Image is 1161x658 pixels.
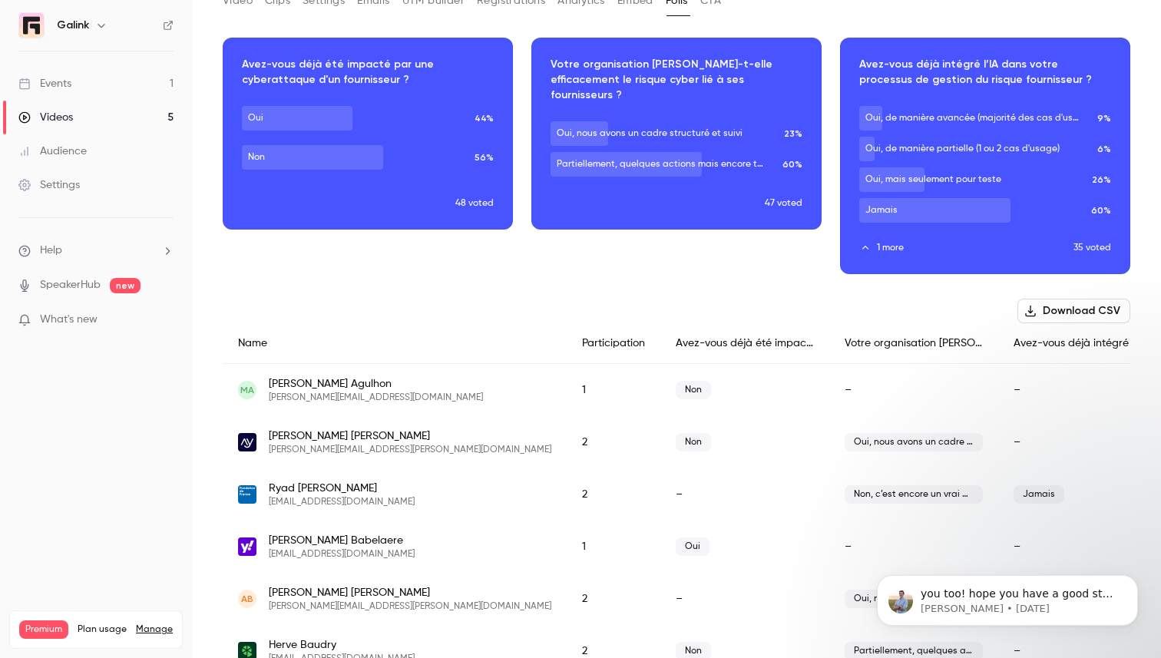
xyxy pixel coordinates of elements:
[676,433,711,451] span: Non
[19,13,44,38] img: Galink
[57,18,89,33] h6: Galink
[829,364,998,417] div: –
[1014,485,1064,504] span: Jamais
[829,521,998,573] div: –
[567,573,660,625] div: 2
[40,243,62,259] span: Help
[269,585,551,600] span: [PERSON_NAME] [PERSON_NAME]
[845,590,983,608] span: Oui, nous avons un cadre structuré et suivi
[18,177,80,193] div: Settings
[859,241,1073,255] button: 1 more
[240,383,254,397] span: MA
[269,481,415,496] span: Ryad [PERSON_NAME]
[845,433,983,451] span: Oui, nous avons un cadre structuré et suivi
[223,323,567,364] div: Name
[269,392,483,404] span: [PERSON_NAME][EMAIL_ADDRESS][DOMAIN_NAME]
[829,323,998,364] div: Votre organisation [PERSON_NAME]-t-elle efficacement le risque cyber lié à ses fournisseurs ?
[40,277,101,293] a: SpeakerHub
[78,623,127,636] span: Plan usage
[40,312,98,328] span: What's new
[269,376,483,392] span: [PERSON_NAME] Agulhon
[660,323,829,364] div: Avez-vous déjà été impacté par une cyberattaque d'un fournisseur ?
[269,428,551,444] span: [PERSON_NAME] [PERSON_NAME]
[269,637,415,653] span: Herve Baudry
[19,620,68,639] span: Premium
[18,243,174,259] li: help-dropdown-opener
[241,592,253,606] span: AB
[269,533,415,548] span: [PERSON_NAME] Babelaere
[269,548,415,560] span: [EMAIL_ADDRESS][DOMAIN_NAME]
[845,485,983,504] span: Non, c’est encore un vrai point faible
[238,433,256,451] img: anozrway.com
[1017,299,1130,323] button: Download CSV
[854,543,1161,650] iframe: Intercom notifications message
[660,573,829,625] div: –
[269,444,551,456] span: [PERSON_NAME][EMAIL_ADDRESS][PERSON_NAME][DOMAIN_NAME]
[238,537,256,556] img: yahoo.fr
[567,416,660,468] div: 2
[567,468,660,521] div: 2
[110,278,141,293] span: new
[676,537,709,556] span: Oui
[269,496,415,508] span: [EMAIL_ADDRESS][DOMAIN_NAME]
[18,110,73,125] div: Videos
[660,468,829,521] div: –
[676,381,711,399] span: Non
[18,76,71,91] div: Events
[567,521,660,573] div: 1
[18,144,87,159] div: Audience
[269,600,551,613] span: [PERSON_NAME][EMAIL_ADDRESS][PERSON_NAME][DOMAIN_NAME]
[567,364,660,417] div: 1
[238,485,256,504] img: fdf.org
[567,323,660,364] div: Participation
[136,623,173,636] a: Manage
